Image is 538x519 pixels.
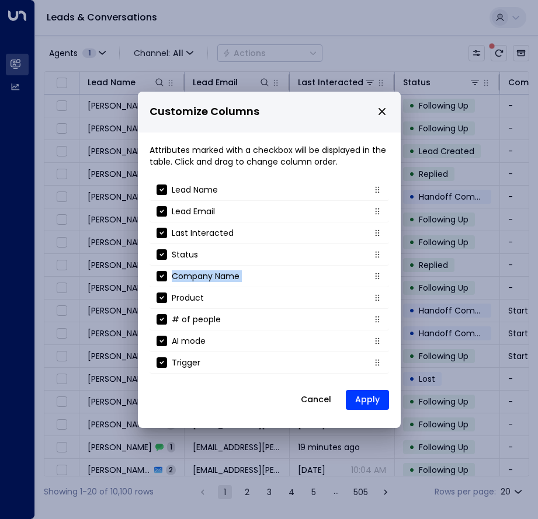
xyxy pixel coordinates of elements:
[150,144,389,168] p: Attributes marked with a checkbox will be displayed in the table. Click and drag to change column...
[150,103,259,120] span: Customize Columns
[172,227,234,239] p: Last Interacted
[172,314,221,325] p: # of people
[172,270,240,282] p: Company Name
[291,389,341,410] button: Cancel
[172,249,198,260] p: Status
[172,357,200,368] p: Trigger
[172,292,204,304] p: Product
[172,335,206,347] p: AI mode
[172,205,215,217] p: Lead Email
[377,106,387,117] button: close
[172,184,218,196] p: Lead Name
[346,390,389,410] button: Apply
